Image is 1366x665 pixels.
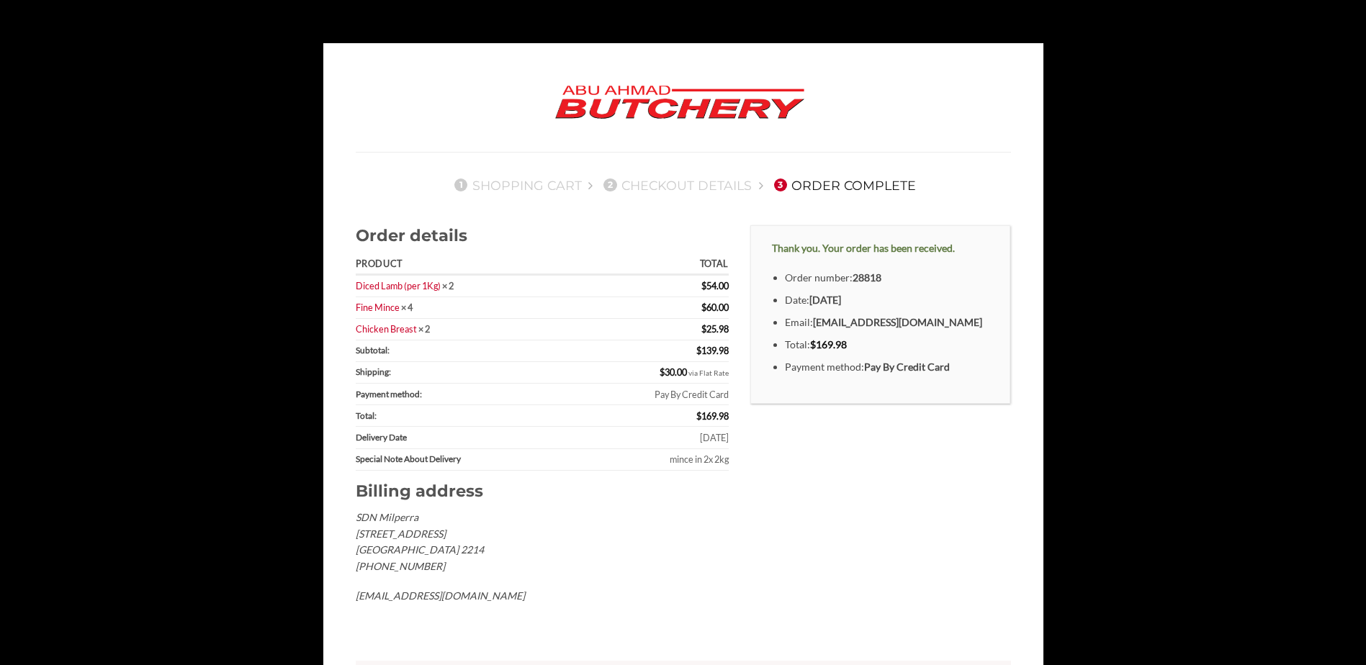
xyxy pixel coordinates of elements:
li: Total: [785,337,989,353]
strong: [DATE] [809,294,841,306]
th: Total: [356,405,572,427]
address: SDN Milperra [STREET_ADDRESS] [GEOGRAPHIC_DATA] 2214 [356,510,729,604]
a: Diced Lamb (per 1Kg) [356,280,441,291]
strong: × 2 [442,280,454,291]
bdi: 25.98 [701,323,729,335]
th: Product [356,255,572,276]
li: Date: [785,292,989,309]
p: [PHONE_NUMBER] [356,558,729,575]
span: 1 [454,178,467,191]
li: Email: [785,315,989,331]
img: Abu Ahmad Butchery [543,76,817,130]
th: Payment method: [356,384,572,405]
span: $ [701,280,706,291]
td: Pay By Credit Card [572,384,729,405]
strong: 28818 [853,271,881,284]
strong: Pay By Credit Card [864,361,950,373]
strong: Thank you. Your order has been received. [772,242,955,254]
span: 30.00 [660,366,687,378]
span: $ [660,366,665,378]
span: $ [810,338,816,350]
th: Subtotal: [356,340,572,362]
nav: Checkout steps [356,166,1011,204]
li: Order number: [785,270,989,286]
a: 2Checkout details [599,178,752,193]
h2: Order details [356,225,729,246]
h2: Billing address [356,481,729,502]
th: Special Note About Delivery [356,449,572,471]
a: 1Shopping Cart [450,178,582,193]
li: Payment method: [785,359,989,376]
a: Chicken Breast [356,323,417,335]
p: [EMAIL_ADDRESS][DOMAIN_NAME] [356,588,729,605]
span: 169.98 [696,410,729,422]
th: Delivery Date [356,427,572,448]
bdi: 54.00 [701,280,729,291]
bdi: 60.00 [701,302,729,313]
strong: × 2 [418,323,430,335]
span: 2 [603,178,616,191]
span: $ [701,323,706,335]
td: mince in 2x 2kg [572,449,729,471]
th: Shipping: [356,362,572,384]
small: via Flat Rate [688,368,729,378]
strong: [EMAIL_ADDRESS][DOMAIN_NAME] [813,316,982,328]
span: 139.98 [696,345,729,356]
span: $ [701,302,706,313]
span: $ [696,410,701,422]
strong: × 4 [401,302,413,313]
td: [DATE] [572,427,729,448]
bdi: 169.98 [810,338,847,350]
th: Total [572,255,729,276]
span: $ [696,345,701,356]
a: Fine Mince [356,302,400,313]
